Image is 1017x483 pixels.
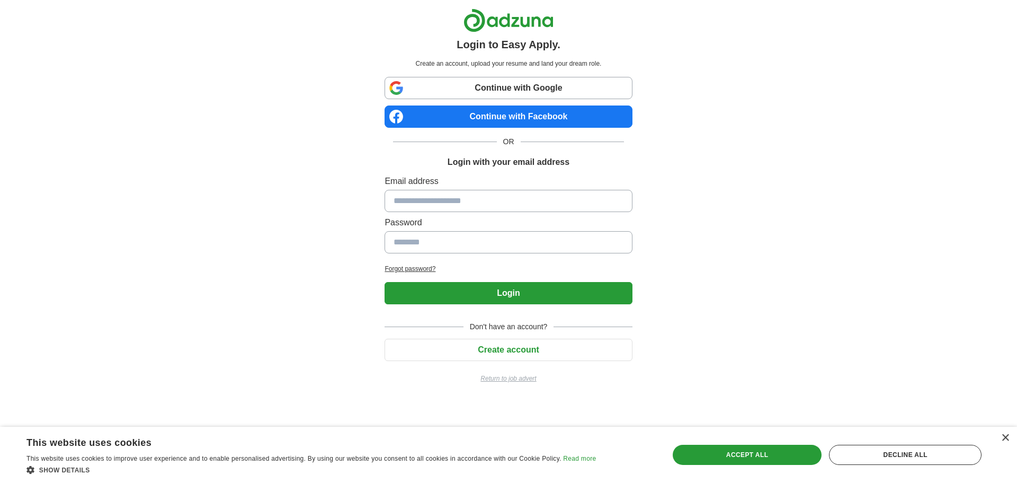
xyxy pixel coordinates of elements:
h1: Login to Easy Apply. [457,37,560,52]
label: Password [385,216,632,229]
div: Decline all [829,445,982,465]
img: Adzuna logo [463,8,554,32]
div: Accept all [673,445,822,465]
h1: Login with your email address [448,156,569,169]
div: Close [1001,434,1009,442]
a: Continue with Facebook [385,106,632,128]
p: Create an account, upload your resume and land your dream role. [387,59,630,68]
a: Return to job advert [385,374,632,383]
label: Email address [385,175,632,188]
a: Continue with Google [385,77,632,99]
button: Create account [385,339,632,361]
a: Create account [385,345,632,354]
span: Show details [39,467,90,474]
button: Login [385,282,632,304]
span: This website uses cookies to improve user experience and to enable personalised advertising. By u... [26,455,561,462]
div: Show details [26,464,596,475]
span: Don't have an account? [463,321,554,332]
span: OR [497,136,521,147]
a: Read more, opens a new window [563,455,596,462]
div: This website uses cookies [26,433,569,449]
a: Forgot password? [385,264,632,274]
